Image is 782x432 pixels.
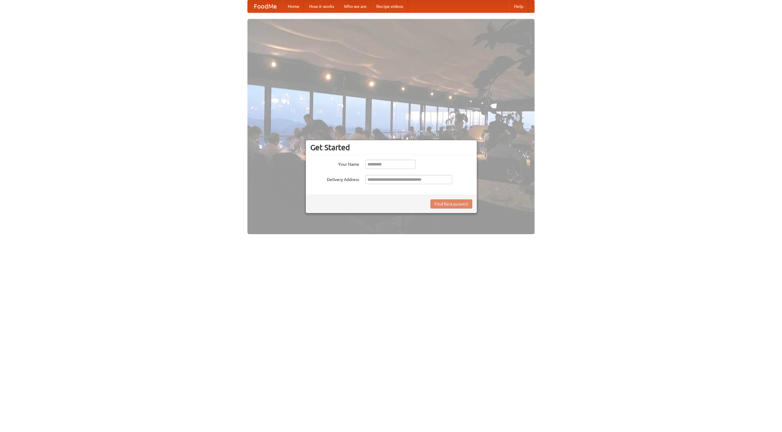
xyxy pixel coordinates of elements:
a: How it works [304,0,339,13]
a: Who we are [339,0,371,13]
label: Delivery Address [310,175,359,183]
a: Help [509,0,528,13]
h3: Get Started [310,143,472,152]
a: Home [283,0,304,13]
button: Find Restaurants! [430,199,472,209]
label: Your Name [310,160,359,167]
a: Recipe videos [371,0,408,13]
a: FoodMe [248,0,283,13]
